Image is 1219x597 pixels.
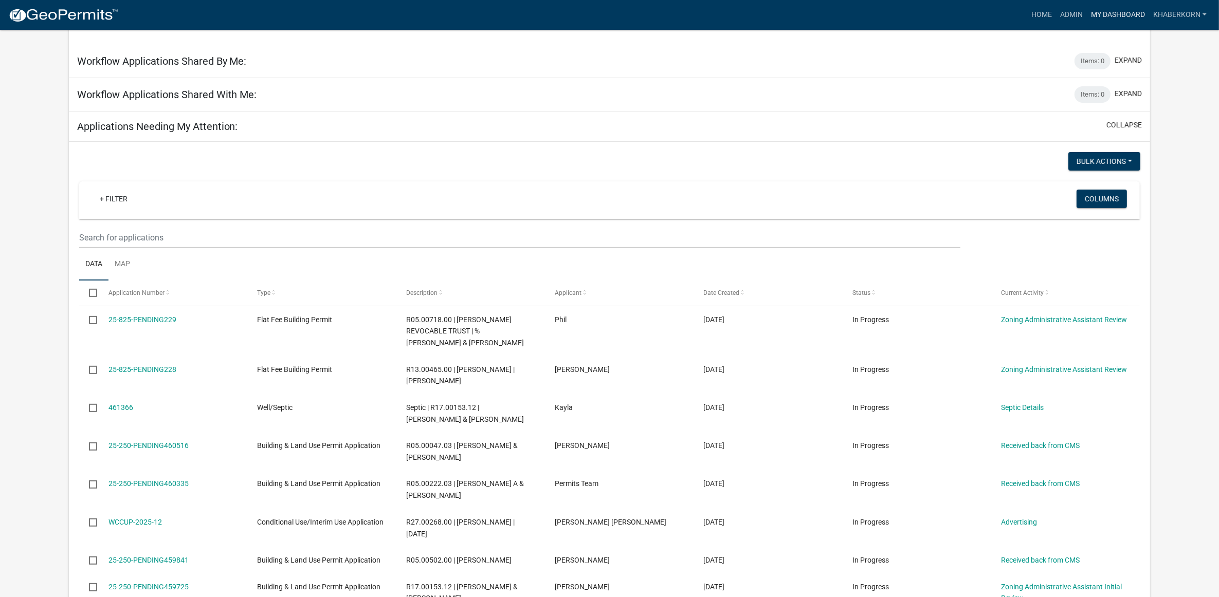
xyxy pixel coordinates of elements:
[991,281,1140,305] datatable-header-cell: Current Activity
[108,518,162,526] a: WCCUP-2025-12
[257,518,384,526] span: Conditional Use/Interim Use Application
[396,281,545,305] datatable-header-cell: Description
[257,441,380,450] span: Building & Land Use Permit Application
[1075,86,1111,103] div: Items: 0
[406,556,512,564] span: R05.00502.00 | GINA MARIE KORF
[406,479,524,499] span: R05.00222.03 | THOMAS A & KAY M HALLBERG
[545,281,694,305] datatable-header-cell: Applicant
[1001,556,1080,564] a: Received back from CMS
[852,315,889,324] span: In Progress
[257,365,332,374] span: Flat Fee Building Permit
[108,365,176,374] a: 25-825-PENDING228
[555,518,666,526] span: Adam Michael Dalton
[108,479,189,488] a: 25-250-PENDING460335
[1068,152,1140,171] button: Bulk Actions
[852,403,889,412] span: In Progress
[1001,518,1037,526] a: Advertising
[77,88,257,101] h5: Workflow Applications Shared With Me:
[1001,403,1044,412] a: Septic Details
[704,518,725,526] span: 08/06/2025
[257,315,332,324] span: Flat Fee Building Permit
[704,289,740,296] span: Date Created
[79,227,961,248] input: Search for applications
[1077,190,1127,208] button: Columns
[406,518,515,538] span: R27.00268.00 | Hunter Kapple | 08/07/2025
[1056,5,1087,25] a: Admin
[694,281,842,305] datatable-header-cell: Date Created
[555,556,610,564] span: Michael T Sholing
[852,441,889,450] span: In Progress
[555,365,610,374] span: Tracy Kenyon
[1001,289,1044,296] span: Current Activity
[1001,479,1080,488] a: Received back from CMS
[1087,5,1149,25] a: My Dashboard
[704,583,725,591] span: 08/05/2025
[1149,5,1211,25] a: khaberkorn
[108,315,176,324] a: 25-825-PENDING229
[843,281,991,305] datatable-header-cell: Status
[1115,88,1142,99] button: expand
[555,403,573,412] span: Kayla
[555,583,610,591] span: Ashley Riley
[108,441,189,450] a: 25-250-PENDING460516
[852,583,889,591] span: In Progress
[406,315,524,347] span: R05.00718.00 | LINDA KOPECKY REVOCABLE TRUST | % STEPHEN L & LINDA F KOPECKY
[852,479,889,488] span: In Progress
[257,556,380,564] span: Building & Land Use Permit Application
[79,281,99,305] datatable-header-cell: Select
[79,248,108,281] a: Data
[1001,365,1127,374] a: Zoning Administrative Assistant Review
[1001,315,1127,324] a: Zoning Administrative Assistant Review
[1027,5,1056,25] a: Home
[257,403,293,412] span: Well/Septic
[704,441,725,450] span: 08/07/2025
[555,289,581,296] span: Applicant
[1106,120,1142,130] button: collapse
[704,556,725,564] span: 08/06/2025
[108,583,189,591] a: 25-250-PENDING459725
[406,403,524,423] span: Septic | R17.00153.12 | RUSSELL & ASHLEY RILEY
[77,120,238,133] h5: Applications Needing My Attention:
[257,479,380,488] span: Building & Land Use Permit Application
[1115,55,1142,66] button: expand
[555,441,610,450] span: Lucas Youngsma
[852,518,889,526] span: In Progress
[555,315,567,324] span: Phil
[257,583,380,591] span: Building & Land Use Permit Application
[92,190,136,208] a: + Filter
[704,479,725,488] span: 08/06/2025
[704,365,725,374] span: 08/11/2025
[406,289,438,296] span: Description
[555,479,598,488] span: Permits Team
[108,248,136,281] a: Map
[257,289,270,296] span: Type
[99,281,247,305] datatable-header-cell: Application Number
[77,55,247,67] h5: Workflow Applications Shared By Me:
[108,403,133,412] a: 461366
[247,281,396,305] datatable-header-cell: Type
[108,289,165,296] span: Application Number
[1075,53,1111,69] div: Items: 0
[852,289,870,296] span: Status
[406,365,515,385] span: R13.00465.00 | TODD M HUGHLEY | MONICA E ZURN
[406,441,518,461] span: R05.00047.03 | LUCAS & CARISSA YOUNGSMA
[704,315,725,324] span: 08/11/2025
[108,556,189,564] a: 25-250-PENDING459841
[1001,441,1080,450] a: Received back from CMS
[704,403,725,412] span: 08/08/2025
[852,556,889,564] span: In Progress
[852,365,889,374] span: In Progress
